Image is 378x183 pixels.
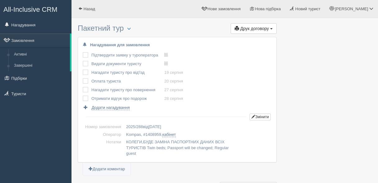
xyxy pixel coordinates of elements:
[83,123,124,131] td: Номер замовлення
[164,87,183,92] a: 27 серпня
[124,123,272,131] td: від
[78,24,277,34] h3: Пакетний тур
[84,7,95,11] span: Назад
[208,7,241,11] span: Нове замовлення
[92,105,130,110] span: Додати нагадування
[124,138,272,158] td: КОЛЕГИ,БУДЕ ЗАМІНА ПАСПОРТНИХ ДАНИХ ВСІХ ТУРИСТІВ Twin beds; Passport will be changed; Regular guest
[162,132,176,137] a: кабінет
[83,138,124,158] td: Нотатки
[90,42,150,47] b: Нагадування для замовлення
[231,23,277,34] button: Друк договору
[91,86,164,94] td: Нагадати туристу про повернення
[164,96,183,101] a: 28 серпня
[148,124,161,129] span: [DATE]
[250,114,271,120] button: Змінити
[240,26,269,31] span: Друк договору
[91,68,164,77] td: Нагадати туристу про від'їзд
[3,6,58,13] span: All-Inclusive CRM
[124,131,272,139] td: Kompas, # ,
[83,163,131,176] a: Додати коментар
[91,77,164,86] td: Оплата туриста
[0,0,71,17] a: All-Inclusive CRM
[11,60,70,71] a: Завершені
[11,49,70,60] a: Активні
[164,79,183,83] a: 20 серпня
[164,70,183,75] a: 19 серпня
[145,132,161,137] span: 1408959
[126,124,143,129] span: 2025/288
[91,94,164,103] td: Отримати відгук про подорож
[83,105,130,110] a: Додати нагадування
[91,51,164,60] td: Підтвердити заявку у туроператора
[255,7,281,11] span: Нова підбірка
[335,7,368,11] span: [PERSON_NAME]
[295,7,320,11] span: Новий турист
[91,60,164,68] td: Видати документи туристу
[83,131,124,139] td: Оператор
